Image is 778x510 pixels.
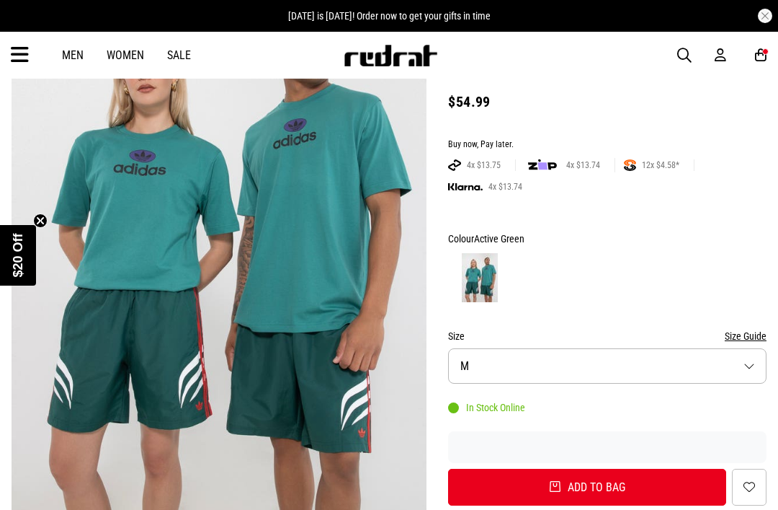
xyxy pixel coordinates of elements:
span: 12x $4.58* [636,159,685,171]
img: SPLITPAY [624,159,636,171]
span: $20 Off [11,233,25,277]
a: Women [107,48,144,62]
span: 4x $13.74 [560,159,606,171]
span: M [460,359,469,373]
div: Colour [448,230,766,247]
div: $54.99 [448,93,766,110]
button: Add to bag [448,469,726,506]
img: AFTERPAY [448,159,461,171]
img: Active Green [462,253,498,302]
button: Close teaser [33,214,48,228]
span: Active Green [474,233,524,245]
img: Redrat logo [343,45,438,66]
a: Sale [167,48,191,62]
div: Size [448,327,766,345]
img: zip [528,158,557,172]
button: Size Guide [725,327,766,345]
a: Men [62,48,84,62]
span: 4x $13.74 [483,181,528,193]
div: Buy now, Pay later. [448,139,766,151]
iframe: Customer reviews powered by Trustpilot [448,440,766,454]
span: [DATE] is [DATE]! Order now to get your gifts in time [288,10,491,22]
img: KLARNA [448,183,483,191]
button: M [448,348,766,384]
div: In Stock Online [448,402,525,413]
span: 4x $13.75 [461,159,506,171]
button: Open LiveChat chat widget [12,6,55,49]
